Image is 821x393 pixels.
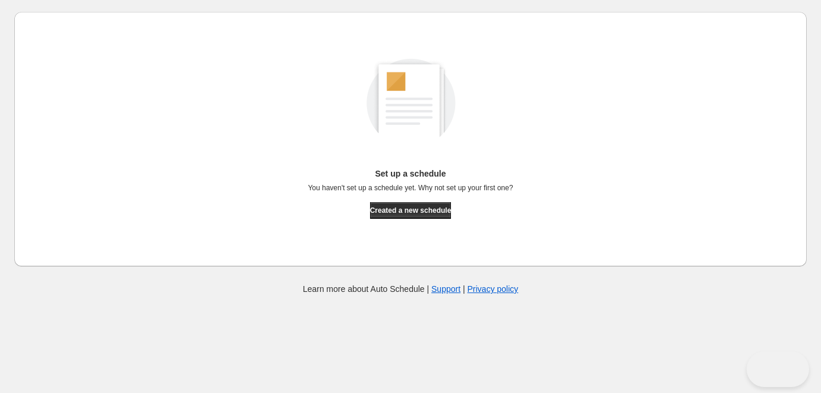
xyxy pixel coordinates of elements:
p: Set up a schedule [308,168,513,180]
p: You haven't set up a schedule yet. Why not set up your first one? [308,183,513,193]
a: Support [431,284,460,294]
p: Learn more about Auto Schedule | | [303,283,518,295]
iframe: Help Scout Beacon - Open [747,351,809,387]
a: Privacy policy [468,284,519,294]
span: Created a new schedule [370,206,452,215]
button: Created a new schedule [370,202,452,219]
